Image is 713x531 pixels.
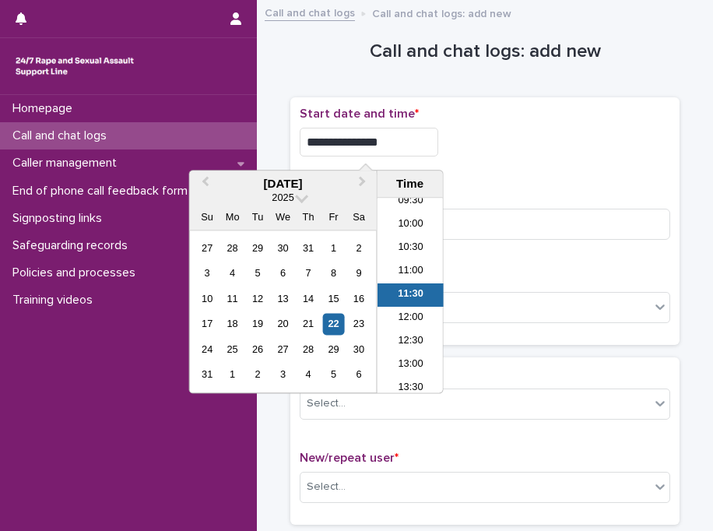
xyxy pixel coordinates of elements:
[323,207,344,228] div: Fr
[378,308,444,331] li: 12:00
[348,314,369,335] div: Choose Saturday, August 23rd, 2025
[272,339,293,360] div: Choose Wednesday, August 27th, 2025
[197,339,218,360] div: Choose Sunday, August 24th, 2025
[222,263,243,284] div: Choose Monday, August 4th, 2025
[307,396,346,412] div: Select...
[297,288,318,309] div: Choose Thursday, August 14th, 2025
[197,314,218,335] div: Choose Sunday, August 17th, 2025
[378,354,444,378] li: 13:00
[195,236,371,388] div: month 2025-08
[197,237,218,258] div: Choose Sunday, July 27th, 2025
[6,211,114,226] p: Signposting links
[307,479,346,495] div: Select...
[297,339,318,360] div: Choose Thursday, August 28th, 2025
[378,284,444,308] li: 11:30
[348,207,369,228] div: Sa
[6,101,85,116] p: Homepage
[6,156,129,171] p: Caller management
[6,293,105,308] p: Training videos
[6,265,148,280] p: Policies and processes
[372,4,511,21] p: Call and chat logs: add new
[6,184,200,199] p: End of phone call feedback form
[297,314,318,335] div: Choose Thursday, August 21st, 2025
[378,214,444,237] li: 10:00
[222,339,243,360] div: Choose Monday, August 25th, 2025
[352,172,377,197] button: Next Month
[248,288,269,309] div: Choose Tuesday, August 12th, 2025
[272,314,293,335] div: Choose Wednesday, August 20th, 2025
[248,364,269,385] div: Choose Tuesday, September 2nd, 2025
[348,288,369,309] div: Choose Saturday, August 16th, 2025
[323,339,344,360] div: Choose Friday, August 29th, 2025
[191,172,216,197] button: Previous Month
[222,314,243,335] div: Choose Monday, August 18th, 2025
[297,263,318,284] div: Choose Thursday, August 7th, 2025
[6,128,119,143] p: Call and chat logs
[272,288,293,309] div: Choose Wednesday, August 13th, 2025
[297,364,318,385] div: Choose Thursday, September 4th, 2025
[197,288,218,309] div: Choose Sunday, August 10th, 2025
[197,263,218,284] div: Choose Sunday, August 3rd, 2025
[222,364,243,385] div: Choose Monday, September 1st, 2025
[272,364,293,385] div: Choose Wednesday, September 3rd, 2025
[297,237,318,258] div: Choose Thursday, July 31st, 2025
[6,238,140,253] p: Safeguarding records
[323,263,344,284] div: Choose Friday, August 8th, 2025
[272,263,293,284] div: Choose Wednesday, August 6th, 2025
[297,207,318,228] div: Th
[348,364,369,385] div: Choose Saturday, September 6th, 2025
[12,51,137,82] img: rhQMoQhaT3yELyF149Cw
[323,314,344,335] div: Choose Friday, August 22nd, 2025
[378,237,444,261] li: 10:30
[272,237,293,258] div: Choose Wednesday, July 30th, 2025
[378,191,444,214] li: 09:30
[248,237,269,258] div: Choose Tuesday, July 29th, 2025
[248,263,269,284] div: Choose Tuesday, August 5th, 2025
[222,237,243,258] div: Choose Monday, July 28th, 2025
[265,3,355,21] a: Call and chat logs
[381,177,439,191] div: Time
[348,237,369,258] div: Choose Saturday, August 2nd, 2025
[300,452,399,464] span: New/repeat user
[222,207,243,228] div: Mo
[190,177,377,191] div: [DATE]
[290,40,680,63] h1: Call and chat logs: add new
[348,339,369,360] div: Choose Saturday, August 30th, 2025
[323,364,344,385] div: Choose Friday, September 5th, 2025
[248,314,269,335] div: Choose Tuesday, August 19th, 2025
[272,207,293,228] div: We
[348,263,369,284] div: Choose Saturday, August 9th, 2025
[323,237,344,258] div: Choose Friday, August 1st, 2025
[378,331,444,354] li: 12:30
[197,364,218,385] div: Choose Sunday, August 31st, 2025
[222,288,243,309] div: Choose Monday, August 11th, 2025
[300,107,419,120] span: Start date and time
[248,207,269,228] div: Tu
[248,339,269,360] div: Choose Tuesday, August 26th, 2025
[272,192,293,204] span: 2025
[378,378,444,401] li: 13:30
[197,207,218,228] div: Su
[323,288,344,309] div: Choose Friday, August 15th, 2025
[378,261,444,284] li: 11:00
